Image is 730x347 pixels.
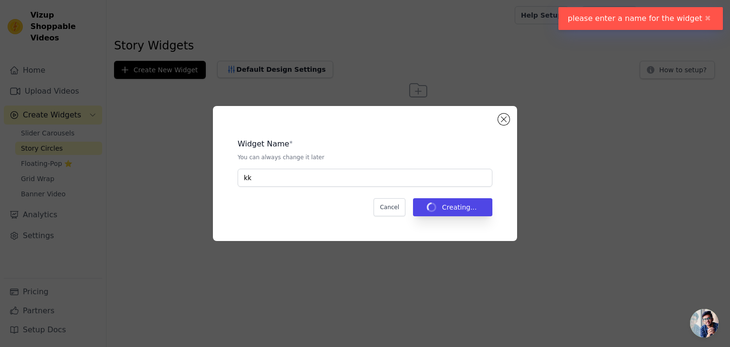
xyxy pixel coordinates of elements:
[238,154,492,161] p: You can always change it later
[690,309,719,337] a: Open chat
[238,138,289,150] legend: Widget Name
[374,198,405,216] button: Cancel
[558,7,723,30] div: please enter a name for the widget
[498,114,509,125] button: Close modal
[702,13,713,24] button: Close
[413,198,492,216] button: Creating...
